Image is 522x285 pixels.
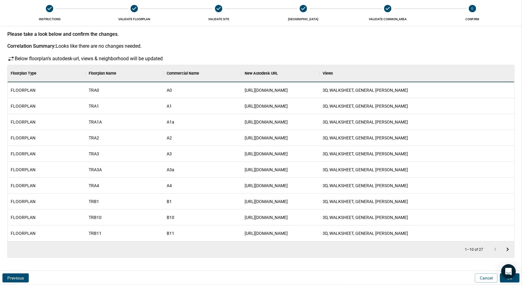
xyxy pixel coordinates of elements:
[2,273,29,283] button: Previous
[167,119,174,125] span: A1a
[471,6,473,11] text: 6
[89,214,102,220] span: TRB10
[502,243,514,256] button: Go to next page
[11,65,36,82] div: Floorplan Type
[11,230,35,236] span: FLOORPLAN
[167,230,174,236] span: B11
[11,183,35,189] span: FLOORPLAN
[320,65,515,82] div: Views
[264,17,343,21] span: [GEOGRAPHIC_DATA]
[167,167,174,173] span: A3a
[167,183,172,189] span: A4
[465,248,483,252] p: 1–10 of 27
[11,151,35,157] span: FLOORPLAN
[500,273,520,283] button: Ok
[323,167,408,173] span: 3D, WALKSHEET, GENERAL [PERSON_NAME]
[11,167,35,173] span: FLOORPLAN
[89,103,99,109] span: TRA1
[11,103,35,109] span: FLOORPLAN
[323,135,408,141] span: 3D, WALKSHEET, GENERAL [PERSON_NAME]
[15,55,163,62] p: Below floorplan's autodesk-url, views & neighborhood will be updated
[89,87,99,93] span: TRA0
[323,87,408,93] span: 3D, WALKSHEET, GENERAL [PERSON_NAME]
[323,119,408,125] span: 3D, WALKSHEET, GENERAL [PERSON_NAME]
[11,198,35,205] span: FLOORPLAN
[167,103,172,109] span: A1
[56,43,142,49] span: Looks like there are no changes needed.
[167,135,172,141] span: A2
[348,17,428,21] span: Validate COMMON_AREA
[86,65,164,82] div: Floorplan Name
[245,135,288,141] span: [URL][DOMAIN_NAME]
[179,17,259,21] span: Validate SITE
[164,65,242,82] div: Commercial Name
[7,31,515,37] div: Please take a look below and confirm the changes.
[323,151,408,157] span: 3D, WALKSHEET, GENERAL [PERSON_NAME]
[245,119,288,125] span: [URL][DOMAIN_NAME]
[167,214,174,220] span: B10
[89,230,102,236] span: TRB11
[245,87,288,93] span: [URL][DOMAIN_NAME]
[11,214,35,220] span: FLOORPLAN
[89,135,99,141] span: TRA2
[94,17,174,21] span: Validate FLOORPLAN
[245,103,288,109] span: [URL][DOMAIN_NAME]
[11,119,35,125] span: FLOORPLAN
[245,198,288,205] span: [URL][DOMAIN_NAME]
[167,65,199,82] div: Commercial Name
[7,43,56,49] div: Correlation Summary:
[245,230,288,236] span: [URL][DOMAIN_NAME]
[167,151,172,157] span: A3
[245,183,288,189] span: [URL][DOMAIN_NAME]
[501,264,516,279] div: Open Intercom Messenger
[89,183,99,189] span: TRA4
[89,198,99,205] span: TRB1
[323,65,333,82] div: Views
[433,17,513,21] span: Confirm
[10,17,90,21] span: Instructions
[8,65,86,82] div: Floorplan Type
[245,214,288,220] span: [URL][DOMAIN_NAME]
[323,183,408,189] span: 3D, WALKSHEET, GENERAL [PERSON_NAME]
[89,65,116,82] div: Floorplan Name
[11,87,35,93] span: FLOORPLAN
[245,151,288,157] span: [URL][DOMAIN_NAME]
[89,167,102,173] span: TRA3A
[323,230,408,236] span: 3D, WALKSHEET, GENERAL [PERSON_NAME]
[245,167,288,173] span: [URL][DOMAIN_NAME]
[323,214,408,220] span: 3D, WALKSHEET, GENERAL [PERSON_NAME]
[89,151,99,157] span: TRA3
[245,65,278,82] div: New Autodesk URL
[89,119,102,125] span: TRA1A
[323,103,408,109] span: 3D, WALKSHEET, GENERAL [PERSON_NAME]
[11,135,35,141] span: FLOORPLAN
[167,87,172,93] span: A0
[475,273,498,283] button: Cancel
[167,198,172,205] span: B1
[323,198,408,205] span: 3D, WALKSHEET, GENERAL [PERSON_NAME]
[242,65,320,82] div: New Autodesk URL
